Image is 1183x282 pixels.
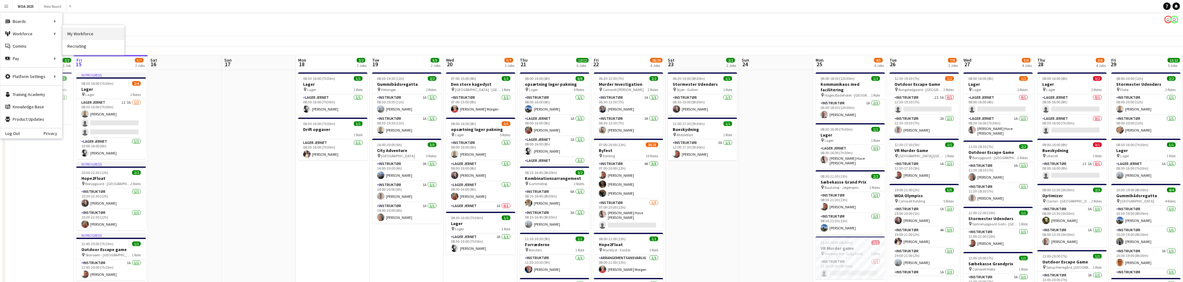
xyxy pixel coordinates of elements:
app-card-role: Instruktør1/110:30-19:00 (8h30m)[PERSON_NAME] [1111,206,1181,227]
a: Comms [0,40,62,52]
span: 1/1 [723,76,732,81]
span: Flatø [1120,87,1128,92]
span: 1/1 [502,76,510,81]
span: 12:45-20:00 (7h15m) [81,241,114,246]
span: 2/2 [871,174,880,179]
h3: City Adventure [372,148,441,153]
span: 07:00-20:00 (13h) [599,142,626,147]
span: 2 Roles [1091,199,1102,203]
h3: Bueskydning [668,127,737,132]
h3: Lager [76,86,146,92]
app-card-role: Instruktør1A1/114:00-20:00 (6h)[PERSON_NAME] [372,202,441,223]
div: 06:00-18:30 (12h30m)1/1Kommunikaos med facilitering Hages Badehotel - [GEOGRAPHIC_DATA]1 RoleInst... [816,72,885,121]
app-card-role: Instruktør2I5A0/112:30-19:30 (7h) [889,94,959,115]
app-card-role: Lager Jernet1A0/108:00-16:00 (8h) [446,202,515,223]
span: 5 Roles [500,132,510,137]
span: 1/1 [354,76,362,81]
span: 0/1 [871,240,880,245]
app-card-role: Instruktør3A1/111:30-18:30 (7h)[PERSON_NAME] [963,162,1033,183]
app-job-card: 12:00-22:00 (10h)1/1Stormester Udendørs Sonnerupgaard Gods - [GEOGRAPHIC_DATA]1 RoleInstruktør1/1... [963,207,1033,249]
button: WOA 2025 [13,0,39,12]
span: 08:00-16:00 (8h) [968,76,993,81]
h3: Outdoor Escape Game [963,150,1033,155]
div: 10:30-19:00 (8h30m)4/4Gummibådsregatta [GEOGRAPHIC_DATA]4 RolesInstruktør1/110:30-19:00 (8h30m)[P... [1111,184,1181,275]
h3: VR Murder Game [889,148,959,153]
h3: WOA Olympics [889,193,959,198]
h3: Stormester Udendørs [1111,81,1181,87]
span: 1 Role [1019,222,1028,226]
app-job-card: 08:00-16:00 (8h)6/6opsætning lager pakning Lager6 RolesInstruktør1/108:00-16:00 (8h)[PERSON_NAME]... [520,72,589,164]
span: 08:30-16:00 (7h30m) [303,121,335,126]
app-card-role: Instruktør1/110:30-22:30 (12h)[PERSON_NAME] [76,209,146,230]
span: 1 Role [354,87,362,92]
app-card-role: Lager Jernet1A1/108:00-16:00 (8h)[PERSON_NAME] [520,136,589,157]
span: 10:30-22:30 (12h) [81,170,108,175]
div: 08:30-16:00 (7h30m)1/1Drift opgaver1 RoleLager Jernet1/108:30-16:00 (7h30m)[PERSON_NAME] [298,118,367,160]
span: Lager [455,132,464,137]
span: 2 Roles [648,87,658,92]
span: 08:00-16:00 (8h) [1042,76,1067,81]
span: Randers [529,248,542,252]
app-card-role: Instruktør3A1/112:00-17:30 (5h30m)[PERSON_NAME] [668,139,737,160]
app-card-role: Instruktør2A1/106:30-13:30 (7h)[PERSON_NAME] [594,115,663,136]
app-job-card: 12:30-19:30 (7h)1/2Outdoor Escape Game Rungstedgaard - [GEOGRAPHIC_DATA]2 RolesInstruktør2I5A0/11... [889,72,959,136]
h3: Gummibådsregatta [372,81,441,87]
span: Lager [529,87,538,92]
app-job-card: 06:30-13:30 (7h)2/2Murder Investigation Comwell [PERSON_NAME]2 RolesInstruktør1A1/106:30-13:30 (7... [594,72,663,136]
app-job-card: 11:30-20:30 (9h)1/1Forræderne Randers1 RoleInstruktør1/111:30-20:30 (9h)[PERSON_NAME] [520,233,589,275]
h3: Kommunikaos med facilitering [816,81,885,93]
h3: Outdoor Escape game [76,247,146,252]
span: 2/2 [1093,188,1102,192]
span: 1 Role [501,87,510,92]
span: 1/1 [649,236,658,241]
span: Kolding [603,154,615,158]
app-card-role: Lager Jernet1I3A1/308:30-16:00 (7h30m)[PERSON_NAME] [76,99,146,138]
span: 2 Roles [130,92,141,97]
app-job-card: 08:30-19:30 (11h)2/2Gummibådsregatta Helsingør2 RolesInstruktør1A1/108:30-19:30 (11h)[PERSON_NAME... [372,72,441,136]
span: 2/2 [1019,144,1028,149]
span: Lager [85,92,94,97]
h3: Drift opgaver [298,127,367,132]
span: 3/5 [502,121,510,126]
h3: Den store kagedyst [446,81,515,87]
span: Comwell [PERSON_NAME] [603,87,644,92]
div: 12:00-17:30 (5h30m)1/1Bueskydning Middelfart1 RoleInstruktør3A1/112:00-17:30 (5h30m)[PERSON_NAME] [668,118,737,160]
h3: Forræderne [520,242,589,247]
app-card-role: Instruktør1A1/112:30-17:30 (5h)[PERSON_NAME] [889,160,959,181]
span: 1/1 [132,241,141,246]
span: 2 Roles [869,185,880,190]
span: 1/2 [945,76,954,81]
h3: Hope2Float [76,176,146,181]
span: 12:00-22:00 (10h) [968,210,995,215]
span: 2 Roles [130,181,141,186]
span: Comwell Kolding [898,199,925,203]
app-card-role: Lager Jernet1/108:00-16:00 (8h)[PERSON_NAME] [446,160,515,181]
div: 11:30-18:30 (7h)2/2Outdoor Escape Game Borupgaard - [GEOGRAPHIC_DATA]2 RolesInstruktør3A1/111:30-... [963,141,1033,204]
app-job-card: 08:30-21:30 (13h)2/2Sæbekasse Grand Prix Bautahøj - Jægerspris2 RolesInstruktør1/108:30-21:30 (13... [816,170,885,234]
app-card-role: Lager Jernet1/108:00-16:00 (8h)[PERSON_NAME] [446,181,515,202]
span: 08:00-16:00 (8h) [525,76,550,81]
app-job-card: 06:30-15:00 (8h30m)1/1Stormester Udendørs Stjær - Galten1 RoleInstruktør1/106:30-15:00 (8h30m)[PE... [668,72,737,115]
span: Hages Badehotel - [GEOGRAPHIC_DATA] [825,93,871,98]
app-job-card: 07:00-15:00 (8h)1/1Den store kagedyst [GEOGRAPHIC_DATA] - [GEOGRAPHIC_DATA]1 RoleInstruktør1/107:... [446,72,515,115]
app-job-card: In progress08:30-16:00 (7h30m)2/4Lager Lager2 RolesLager Jernet1I3A1/308:30-16:00 (7h30m)[PERSON_... [76,72,146,159]
div: In progress [76,72,146,77]
h3: Hope2Float [594,242,663,247]
span: 1 Role [723,132,732,137]
span: Lager [1046,87,1055,92]
app-job-card: 08:00-16:00 (8h)1/2Lager Lager2 RolesLager Jernet0/108:00-16:00 (8h) Lager Jernet1A1/108:30-16:00... [963,72,1033,138]
span: 16 Roles [646,154,658,158]
span: 07:00-15:00 (8h) [451,76,476,81]
span: [GEOGRAPHIC_DATA] [1120,199,1154,203]
span: Stjær - Galten [677,87,698,92]
span: 08:15-16:45 (8h30m) [525,170,557,175]
app-job-card: 08:30-16:00 (7h30m)1/1Lager Lager1 RoleLager Jernet1/108:30-16:00 (7h30m)[PERSON_NAME] [298,72,367,115]
span: [GEOGRAPHIC_DATA] - [GEOGRAPHIC_DATA] [455,87,501,92]
h3: VR Murder game [816,245,885,251]
app-card-role: Instruktør1A1/106:00-18:30 (12h30m)[PERSON_NAME] [816,100,885,121]
span: 2 Roles [943,87,954,92]
app-card-role: Lager Jernet1/108:00-16:00 (8h) [520,157,589,178]
app-card-role: Lager Jernet1/108:30-16:00 (7h30m)[PERSON_NAME] [298,139,367,160]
